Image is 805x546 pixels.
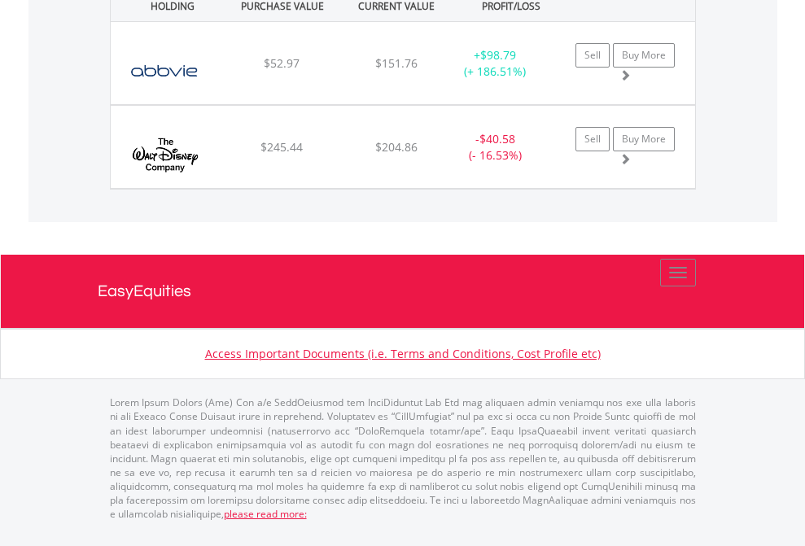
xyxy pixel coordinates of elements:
[444,47,546,80] div: + (+ 186.51%)
[205,346,601,361] a: Access Important Documents (i.e. Terms and Conditions, Cost Profile etc)
[480,47,516,63] span: $98.79
[260,139,303,155] span: $245.44
[444,131,546,164] div: - (- 16.53%)
[575,43,610,68] a: Sell
[613,127,675,151] a: Buy More
[264,55,300,71] span: $52.97
[98,255,708,328] a: EasyEquities
[479,131,515,146] span: $40.58
[224,507,307,521] a: please read more:
[375,55,418,71] span: $151.76
[375,139,418,155] span: $204.86
[613,43,675,68] a: Buy More
[119,126,211,184] img: EQU.US.DIS.png
[575,127,610,151] a: Sell
[110,395,696,521] p: Lorem Ipsum Dolors (Ame) Con a/e SeddOeiusmod tem InciDiduntut Lab Etd mag aliquaen admin veniamq...
[119,42,211,100] img: EQU.US.ABBV.png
